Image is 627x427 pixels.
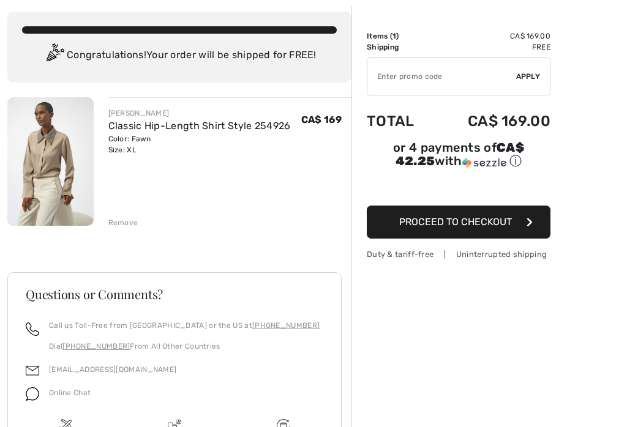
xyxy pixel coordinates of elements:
a: [PHONE_NUMBER] [62,342,130,351]
td: Free [434,42,550,53]
span: CA$ 169 [301,114,342,125]
div: Color: Fawn Size: XL [108,133,291,155]
img: call [26,322,39,336]
span: Online Chat [49,388,91,397]
td: CA$ 169.00 [434,100,550,142]
p: Dial From All Other Countries [49,341,320,352]
div: Remove [108,217,138,228]
a: Classic Hip-Length Shirt Style 254926 [108,120,291,132]
div: or 4 payments ofCA$ 42.25withSezzle Click to learn more about Sezzle [367,142,550,174]
td: Total [367,100,434,142]
img: email [26,364,39,377]
img: chat [26,387,39,401]
span: Apply [516,71,541,82]
h3: Questions or Comments? [26,288,323,300]
div: Duty & tariff-free | Uninterrupted shipping [367,248,550,260]
td: Shipping [367,42,434,53]
td: CA$ 169.00 [434,31,550,42]
a: [PHONE_NUMBER] [252,321,320,330]
div: [PERSON_NAME] [108,108,291,119]
input: Promo code [367,58,516,95]
img: Classic Hip-Length Shirt Style 254926 [7,97,94,226]
div: or 4 payments of with [367,142,550,169]
iframe: PayPal-paypal [367,174,550,201]
span: CA$ 42.25 [396,140,524,168]
span: Proceed to Checkout [399,216,512,228]
div: Congratulations! Your order will be shipped for FREE! [22,43,337,68]
td: Items ( ) [367,31,434,42]
img: Congratulation2.svg [42,43,67,68]
img: Sezzle [462,157,506,168]
a: [EMAIL_ADDRESS][DOMAIN_NAME] [49,365,176,374]
p: Call us Toll-Free from [GEOGRAPHIC_DATA] or the US at [49,320,320,331]
button: Proceed to Checkout [367,206,550,239]
span: 1 [392,32,396,40]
